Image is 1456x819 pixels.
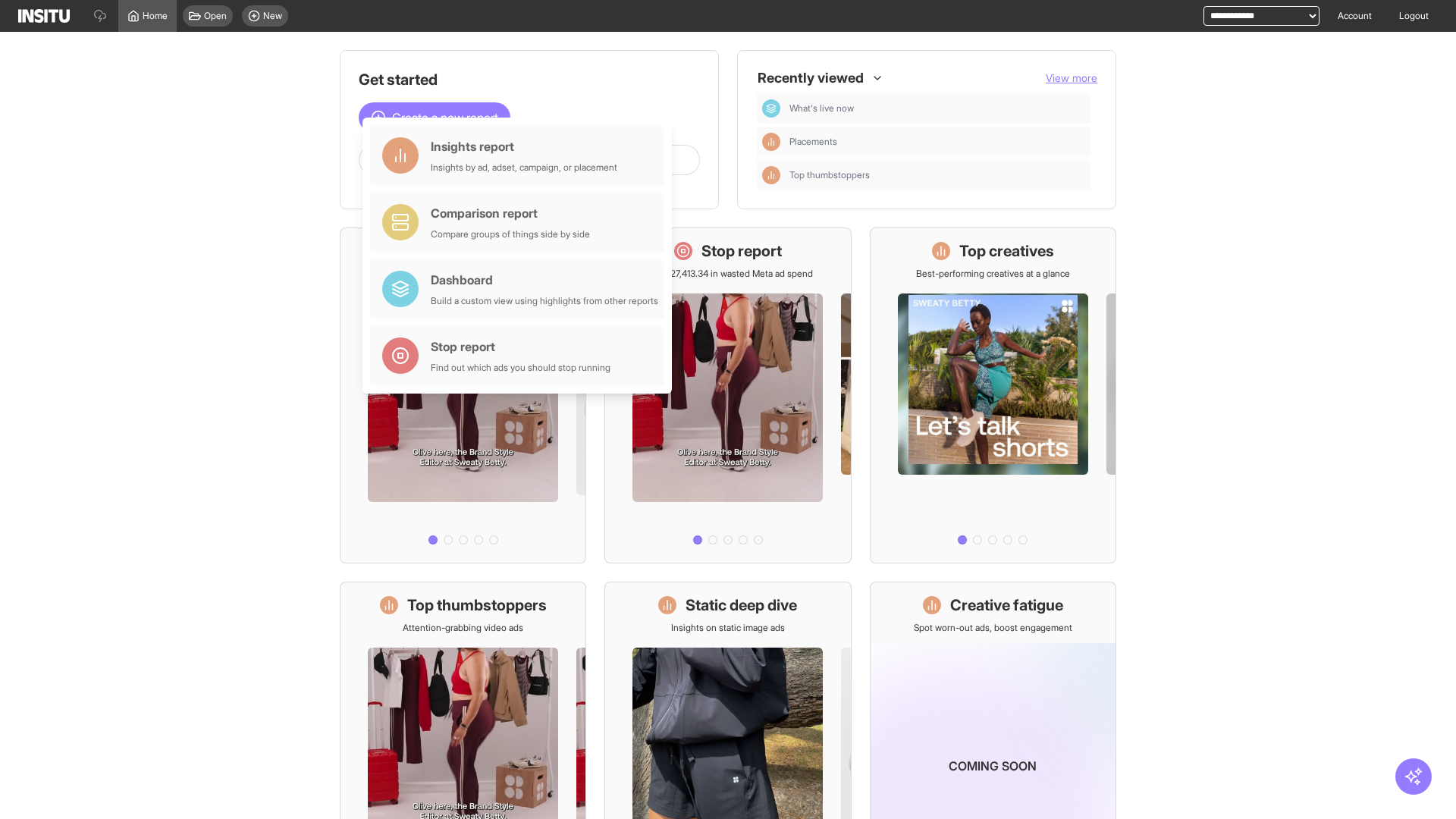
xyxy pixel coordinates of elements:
[789,102,854,115] span: What's live now
[762,166,780,184] div: Insights
[431,295,658,307] div: Build a custom view using highlights from other reports
[916,268,1070,280] p: Best-performing creatives at a glance
[263,10,282,22] span: New
[340,227,586,563] a: What's live nowSee all active ads instantly
[359,69,700,90] h1: Get started
[789,102,1085,115] span: What's live now
[392,108,498,127] span: Create a new report
[789,169,1085,181] span: Top thumbstoppers
[789,136,837,148] span: Placements
[762,133,780,151] div: Insights
[431,337,610,356] div: Stop report
[403,622,523,634] p: Attention-grabbing video ads
[204,10,227,22] span: Open
[1046,71,1097,86] button: View more
[870,227,1116,563] a: Top creativesBest-performing creatives at a glance
[431,362,610,374] div: Find out which ads you should stop running
[431,271,658,289] div: Dashboard
[431,204,590,222] div: Comparison report
[407,595,547,616] h1: Top thumbstoppers
[18,9,70,23] img: Logo
[359,102,510,133] button: Create a new report
[604,227,851,563] a: Stop reportSave £27,413.34 in wasted Meta ad spend
[671,622,785,634] p: Insights on static image ads
[701,240,782,262] h1: Stop report
[789,136,1085,148] span: Placements
[431,228,590,240] div: Compare groups of things side by side
[762,99,780,118] div: Dashboard
[789,169,870,181] span: Top thumbstoppers
[431,137,617,155] div: Insights report
[959,240,1054,262] h1: Top creatives
[431,162,617,174] div: Insights by ad, adset, campaign, or placement
[686,595,797,616] h1: Static deep dive
[643,268,813,280] p: Save £27,413.34 in wasted Meta ad spend
[143,10,168,22] span: Home
[1046,71,1097,84] span: View more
